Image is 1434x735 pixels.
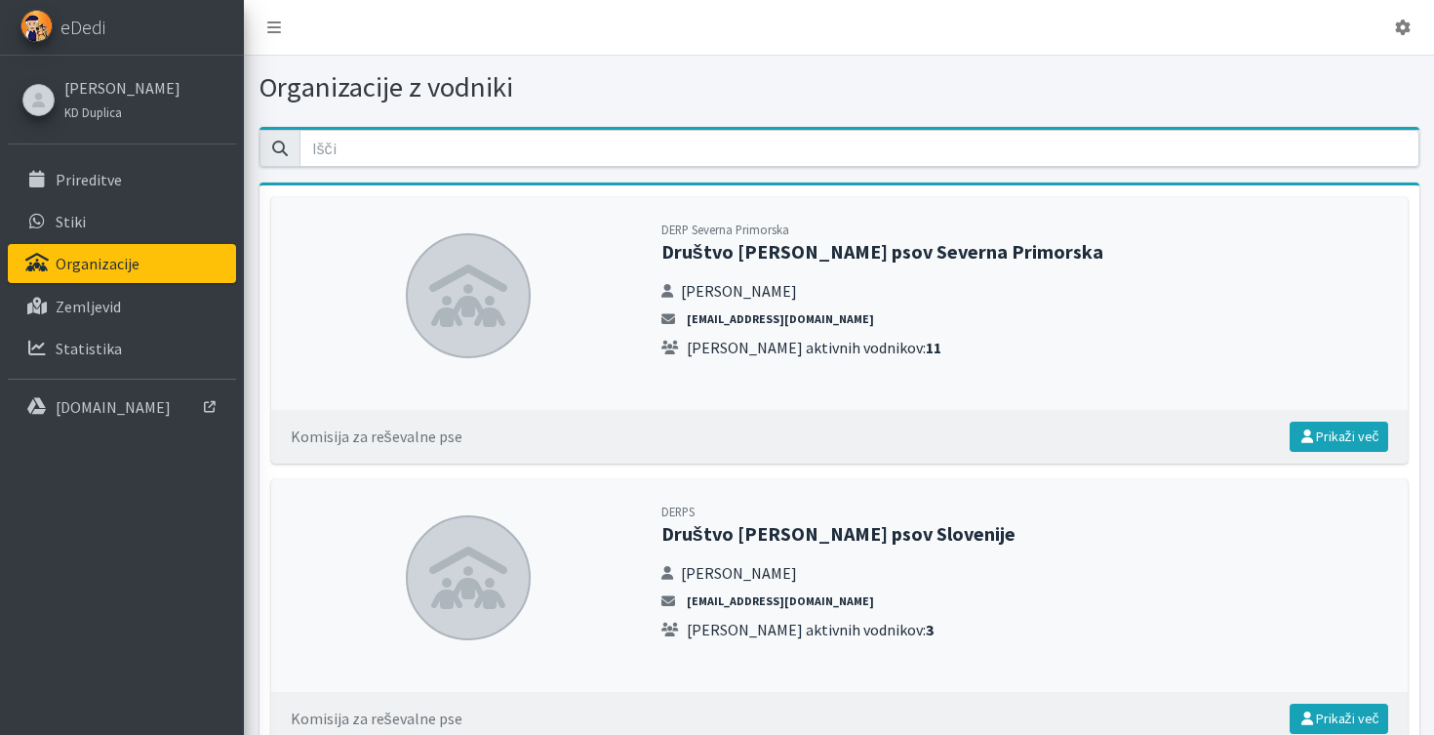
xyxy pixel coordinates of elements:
p: Prireditve [56,170,122,189]
p: Stiki [56,212,86,231]
span: [PERSON_NAME] [681,561,797,585]
span: [PERSON_NAME] aktivnih vodnikov: [687,336,941,359]
span: [PERSON_NAME] aktivnih vodnikov: [687,618,934,641]
h1: Organizacije z vodniki [259,70,832,104]
small: DERPS [661,504,695,519]
p: [DOMAIN_NAME] [56,397,171,417]
a: Prikaži več [1290,704,1388,734]
input: Išči [299,130,1419,167]
small: DERP Severna Primorska [661,222,789,237]
h2: Društvo [PERSON_NAME] psov Slovenije [661,522,1388,546]
a: Zemljevid [8,287,236,326]
div: Komisija za reševalne pse [291,425,462,448]
span: eDedi [60,13,105,42]
strong: 11 [926,338,941,357]
p: Zemljevid [56,297,121,316]
a: Stiki [8,202,236,241]
small: KD Duplica [64,104,122,120]
a: [PERSON_NAME] [64,76,180,100]
span: [PERSON_NAME] [681,279,797,303]
a: Organizacije [8,244,236,283]
a: Prireditve [8,160,236,199]
a: [DOMAIN_NAME] [8,388,236,427]
a: KD Duplica [64,100,180,123]
a: Statistika [8,329,236,368]
a: [EMAIL_ADDRESS][DOMAIN_NAME] [683,310,880,328]
div: Komisija za reševalne pse [291,707,462,730]
a: [EMAIL_ADDRESS][DOMAIN_NAME] [683,592,880,610]
strong: 3 [926,620,934,639]
h2: Društvo [PERSON_NAME] psov Severna Primorska [661,240,1388,264]
img: eDedi [20,10,53,42]
a: Prikaži več [1290,422,1388,452]
p: Organizacije [56,254,139,273]
p: Statistika [56,339,122,358]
